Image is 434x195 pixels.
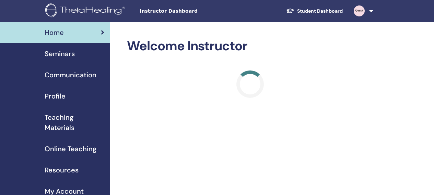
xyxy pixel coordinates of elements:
[45,27,64,38] span: Home
[281,5,348,17] a: Student Dashboard
[45,165,79,175] span: Resources
[127,38,374,54] h2: Welcome Instructor
[45,91,66,101] span: Profile
[286,8,294,14] img: graduation-cap-white.svg
[45,3,127,19] img: logo.png
[45,70,96,80] span: Communication
[140,8,243,15] span: Instructor Dashboard
[354,5,365,16] img: default.jpg
[45,112,104,133] span: Teaching Materials
[45,144,96,154] span: Online Teaching
[45,49,75,59] span: Seminars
